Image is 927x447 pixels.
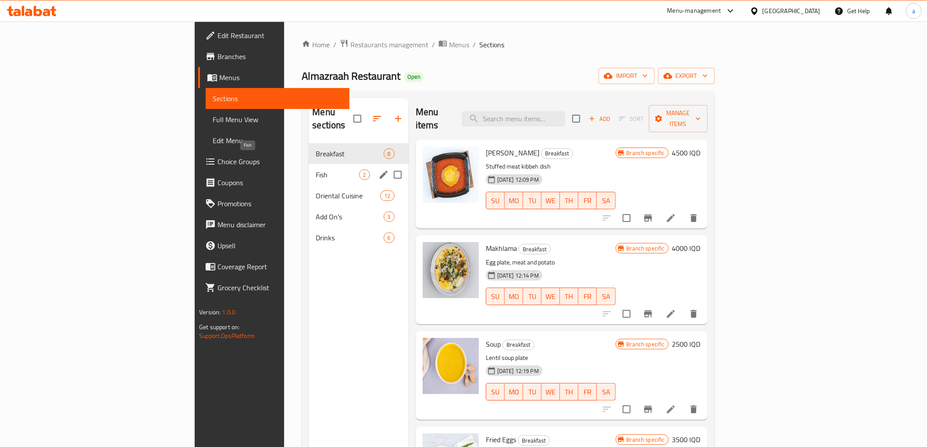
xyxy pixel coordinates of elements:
[563,194,575,207] span: TH
[672,242,701,254] h6: 4000 IQD
[479,39,504,50] span: Sections
[213,114,342,125] span: Full Menu View
[432,39,435,50] li: /
[582,290,593,303] span: FR
[508,290,520,303] span: MO
[217,51,342,62] span: Branches
[560,288,578,305] button: TH
[623,436,668,444] span: Branch specific
[309,185,408,206] div: Oriental Cuisine12
[439,39,469,50] a: Menus
[309,143,408,164] div: Breakfast8
[597,192,615,209] button: SA
[377,168,390,181] button: edit
[309,164,408,185] div: Fish2edit
[423,338,479,394] img: Soup
[508,386,520,398] span: MO
[490,386,501,398] span: SU
[486,161,616,172] p: Stuffed meat kibbeh dish
[302,39,714,50] nav: breadcrumb
[217,282,342,293] span: Grocery Checklist
[599,68,655,84] button: import
[523,288,542,305] button: TU
[384,232,395,243] div: items
[217,240,342,251] span: Upsell
[683,208,704,229] button: delete
[316,190,380,201] span: Oriental Cuisine
[381,192,394,200] span: 12
[494,176,542,184] span: [DATE] 12:09 PM
[490,194,501,207] span: SU
[198,256,349,277] a: Coverage Report
[213,135,342,146] span: Edit Menu
[198,193,349,214] a: Promotions
[503,340,535,350] div: Breakfast
[578,192,597,209] button: FR
[658,68,715,84] button: export
[494,367,542,375] span: [DATE] 12:19 PM
[545,290,556,303] span: WE
[206,109,349,130] a: Full Menu View
[198,46,349,67] a: Branches
[666,309,676,319] a: Edit menu item
[217,30,342,41] span: Edit Restaurant
[198,277,349,298] a: Grocery Checklist
[199,330,255,341] a: Support.OpsPlatform
[613,112,649,126] span: Select section first
[563,386,575,398] span: TH
[217,219,342,230] span: Menu disclaimer
[206,130,349,151] a: Edit Menu
[638,303,659,324] button: Branch-specific-item
[348,109,367,128] span: Select all sections
[217,156,342,167] span: Choice Groups
[578,288,597,305] button: FR
[198,25,349,46] a: Edit Restaurant
[423,147,479,203] img: Saray Kebbeh
[486,288,505,305] button: SU
[217,261,342,272] span: Coverage Report
[309,206,408,227] div: Add On's3
[527,194,538,207] span: TU
[672,433,701,446] h6: 3500 IQD
[380,190,394,201] div: items
[542,288,560,305] button: WE
[505,192,523,209] button: MO
[340,39,428,50] a: Restaurants management
[316,169,359,180] span: Fish
[665,70,708,81] span: export
[416,106,451,132] h2: Menu items
[617,400,636,419] span: Select to update
[912,6,915,16] span: a
[519,244,551,254] div: Breakfast
[541,148,573,159] div: Breakfast
[316,232,383,243] span: Drinks
[649,105,708,132] button: Manage items
[600,386,612,398] span: SA
[486,433,516,446] span: Fried Eggs
[217,177,342,188] span: Coupons
[359,169,370,180] div: items
[519,244,550,254] span: Breakfast
[542,192,560,209] button: WE
[198,214,349,235] a: Menu disclaimer
[518,436,549,446] span: Breakfast
[384,150,394,158] span: 8
[542,148,573,158] span: Breakfast
[656,108,701,130] span: Manage items
[198,151,349,172] a: Choice Groups
[309,227,408,248] div: Drinks6
[582,194,593,207] span: FR
[384,211,395,222] div: items
[638,208,659,229] button: Branch-specific-item
[597,288,615,305] button: SA
[206,88,349,109] a: Sections
[384,148,395,159] div: items
[560,192,578,209] button: TH
[588,114,611,124] span: Add
[486,146,539,159] span: [PERSON_NAME]
[585,112,613,126] button: Add
[597,383,615,401] button: SA
[623,149,668,157] span: Branch specific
